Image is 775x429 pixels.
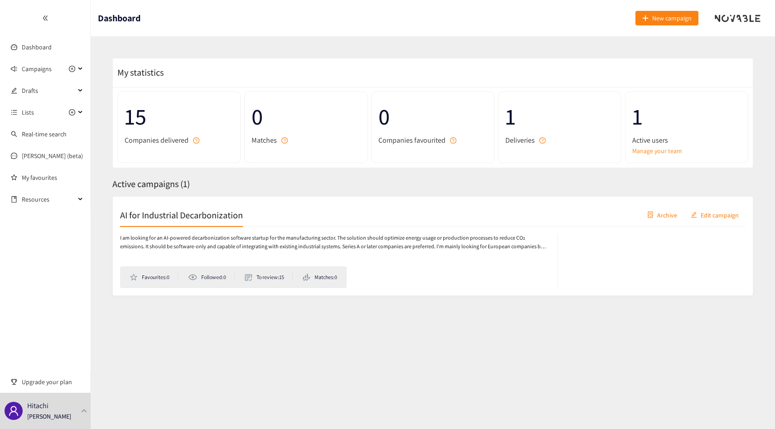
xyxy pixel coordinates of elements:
p: Hitachi [27,400,48,411]
span: Active users [632,135,668,146]
span: Drafts [22,82,75,100]
span: Archive [657,210,677,220]
p: [PERSON_NAME] [27,411,71,421]
span: container [647,212,654,219]
li: To review: 15 [245,273,293,281]
span: New campaign [652,13,692,23]
span: plus [642,15,649,22]
span: My statistics [113,67,164,78]
span: Edit campaign [701,210,739,220]
span: 1 [505,99,614,135]
button: containerArchive [640,207,684,222]
span: book [11,196,17,202]
span: question-circle [193,137,199,144]
span: 1 [632,99,741,135]
a: Manage your team [632,146,741,156]
a: Dashboard [22,43,52,51]
span: 0 [252,99,360,135]
li: Favourites: 0 [130,273,178,281]
span: double-left [42,15,48,21]
a: [PERSON_NAME] (beta) [22,152,83,160]
span: Campaigns [22,60,52,78]
span: Active campaigns ( 1 ) [112,178,190,190]
span: question-circle [450,137,456,144]
span: plus-circle [69,109,75,116]
span: 0 [378,99,487,135]
span: Companies delivered [125,135,189,146]
li: Followed: 0 [188,273,234,281]
a: My favourites [22,169,83,187]
iframe: Chat Widget [730,386,775,429]
span: question-circle [281,137,288,144]
a: AI for Industrial DecarbonizationcontainerArchiveeditEdit campaignI am looking for an AI-powered ... [112,196,753,296]
span: Companies favourited [378,135,446,146]
li: Matches: 0 [303,273,337,281]
span: edit [11,87,17,94]
span: unordered-list [11,109,17,116]
div: Widget de chat [730,386,775,429]
span: sound [11,66,17,72]
span: 15 [125,99,233,135]
span: Matches [252,135,277,146]
span: Deliveries [505,135,535,146]
span: Lists [22,103,34,121]
p: I am looking for an AI-powered decarbonization software startup for the manufacturing sector. The... [120,234,548,251]
span: trophy [11,379,17,385]
span: Resources [22,190,75,208]
span: user [8,405,19,416]
span: question-circle [539,137,546,144]
span: plus-circle [69,66,75,72]
span: Upgrade your plan [22,373,83,391]
a: Real-time search [22,130,67,138]
h2: AI for Industrial Decarbonization [120,208,243,221]
button: plusNew campaign [635,11,698,25]
button: editEdit campaign [684,207,746,222]
span: edit [691,212,697,219]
